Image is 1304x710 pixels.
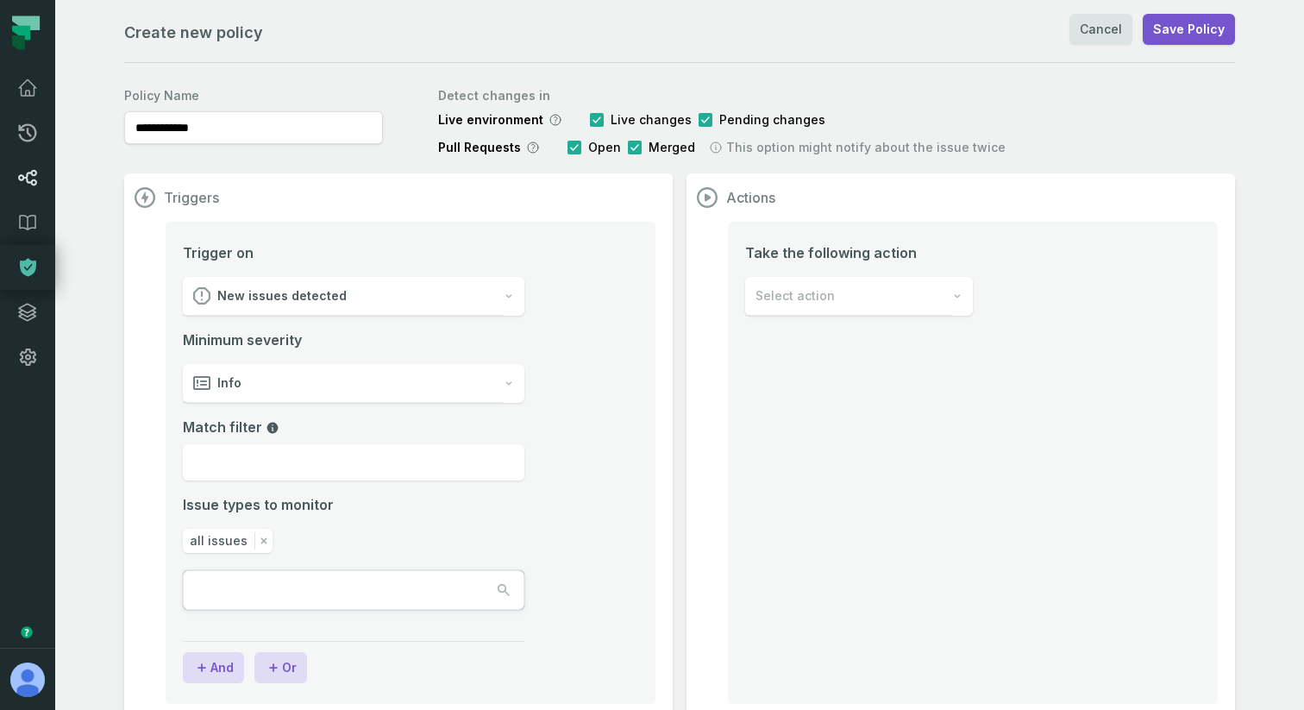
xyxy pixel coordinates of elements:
span: Trigger on [183,242,254,263]
span: Merged [649,139,695,156]
span: Minimum severity [183,330,524,350]
span: Pending changes [719,111,825,129]
button: Or [254,652,307,683]
button: Select action [745,277,973,316]
img: avatar of Aviel Bar-Yossef [10,663,45,697]
span: This option might notify about the issue twice [726,139,1006,156]
span: New issues detected [217,287,347,305]
label: Match filter field [183,417,524,437]
input: Match filter field [183,444,524,481]
h1: Triggers [164,189,219,206]
label: Policy Name [124,87,383,104]
h1: Actions [726,189,775,206]
button: Save Policy [1143,14,1235,45]
span: Match filter [183,418,279,436]
button: Info [183,364,524,403]
span: Open [588,139,621,156]
span: Pull Requests [438,139,521,156]
span: Take the following action [745,242,973,263]
a: Cancel [1069,14,1132,45]
button: New issues detected [183,277,524,316]
button: And [183,652,244,683]
div: Tooltip anchor [19,625,34,640]
span: Info [217,374,241,392]
span: Select action [755,287,835,305]
span: Live environment [438,111,543,129]
span: Live changes [611,111,692,129]
h1: Create new policy [124,21,263,45]
label: Detect changes in [438,87,1006,104]
span: all issues [190,532,248,550]
span: Issue types to monitor [183,494,334,515]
